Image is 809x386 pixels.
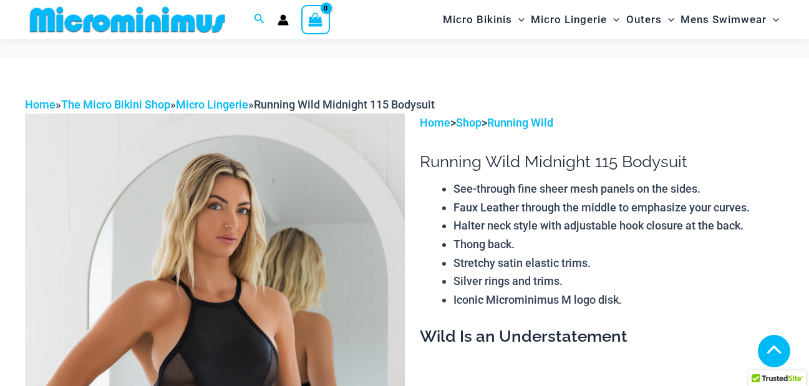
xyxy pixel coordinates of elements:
[677,4,782,36] a: Mens SwimwearMenu ToggleMenu Toggle
[453,272,784,291] li: Silver rings and trims.
[61,98,170,111] a: The Micro Bikini Shop
[623,4,677,36] a: OutersMenu ToggleMenu Toggle
[681,4,767,36] span: Mens Swimwear
[254,12,265,27] a: Search icon link
[531,4,607,36] span: Micro Lingerie
[453,198,784,217] li: Faux Leather through the middle to emphasize your curves.
[607,4,619,36] span: Menu Toggle
[453,216,784,235] li: Halter neck style with adjustable hook closure at the back.
[420,326,784,347] h3: Wild Is an Understatement
[176,98,248,111] a: Micro Lingerie
[512,4,525,36] span: Menu Toggle
[453,180,784,198] li: See-through fine sheer mesh panels on the sides.
[420,116,450,129] a: Home
[25,6,230,34] img: MM SHOP LOGO FLAT
[453,235,784,254] li: Thong back.
[453,254,784,273] li: Stretchy satin elastic trims.
[528,4,622,36] a: Micro LingerieMenu ToggleMenu Toggle
[254,98,435,111] span: Running Wild Midnight 115 Bodysuit
[25,98,435,111] span: » » »
[278,14,289,26] a: Account icon link
[662,4,674,36] span: Menu Toggle
[420,113,784,132] p: > >
[301,5,330,34] a: View Shopping Cart, empty
[440,4,528,36] a: Micro BikinisMenu ToggleMenu Toggle
[438,2,784,37] nav: Site Navigation
[767,4,779,36] span: Menu Toggle
[420,152,784,171] h1: Running Wild Midnight 115 Bodysuit
[456,116,482,129] a: Shop
[487,116,553,129] a: Running Wild
[443,4,512,36] span: Micro Bikinis
[626,4,662,36] span: Outers
[453,291,784,309] li: Iconic Microminimus M logo disk.
[25,98,56,111] a: Home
